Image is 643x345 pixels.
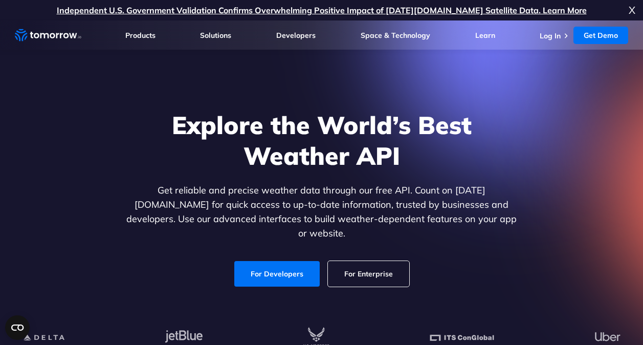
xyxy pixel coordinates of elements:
a: Space & Technology [361,31,430,40]
a: For Developers [234,261,320,287]
p: Get reliable and precise weather data through our free API. Count on [DATE][DOMAIN_NAME] for quic... [124,183,519,241]
a: Independent U.S. Government Validation Confirms Overwhelming Positive Impact of [DATE][DOMAIN_NAM... [57,5,587,15]
a: Get Demo [573,27,628,44]
a: For Enterprise [328,261,409,287]
a: Solutions [200,31,231,40]
a: Products [125,31,156,40]
a: Developers [276,31,316,40]
a: Learn [475,31,495,40]
h1: Explore the World’s Best Weather API [124,110,519,171]
button: Open CMP widget [5,315,30,340]
a: Home link [15,28,81,43]
a: Log In [540,31,561,40]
